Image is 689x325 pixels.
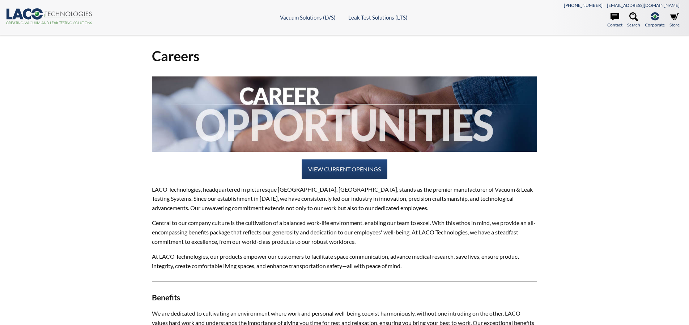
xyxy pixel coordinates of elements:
p: At LACO Technologies, our products empower our customers to facilitate space communication, advan... [152,252,537,270]
a: Search [627,12,640,28]
h1: Careers [152,47,537,65]
a: [PHONE_NUMBER] [564,3,603,8]
a: Leak Test Solutions (LTS) [348,14,408,21]
a: Contact [607,12,622,28]
a: Store [669,12,680,28]
a: [EMAIL_ADDRESS][DOMAIN_NAME] [607,3,680,8]
p: Central to our company culture is the cultivation of a balanced work-life environment, enabling o... [152,218,537,246]
h3: Benefits [152,293,537,303]
span: Corporate [645,21,665,28]
a: Vacuum Solutions (LVS) [280,14,336,21]
img: 2024-Career-Opportunities.jpg [152,76,537,152]
p: LACO Technologies, headquartered in picturesque [GEOGRAPHIC_DATA], [GEOGRAPHIC_DATA], stands as t... [152,185,537,213]
a: VIEW CURRENT OPENINGS [302,159,387,179]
